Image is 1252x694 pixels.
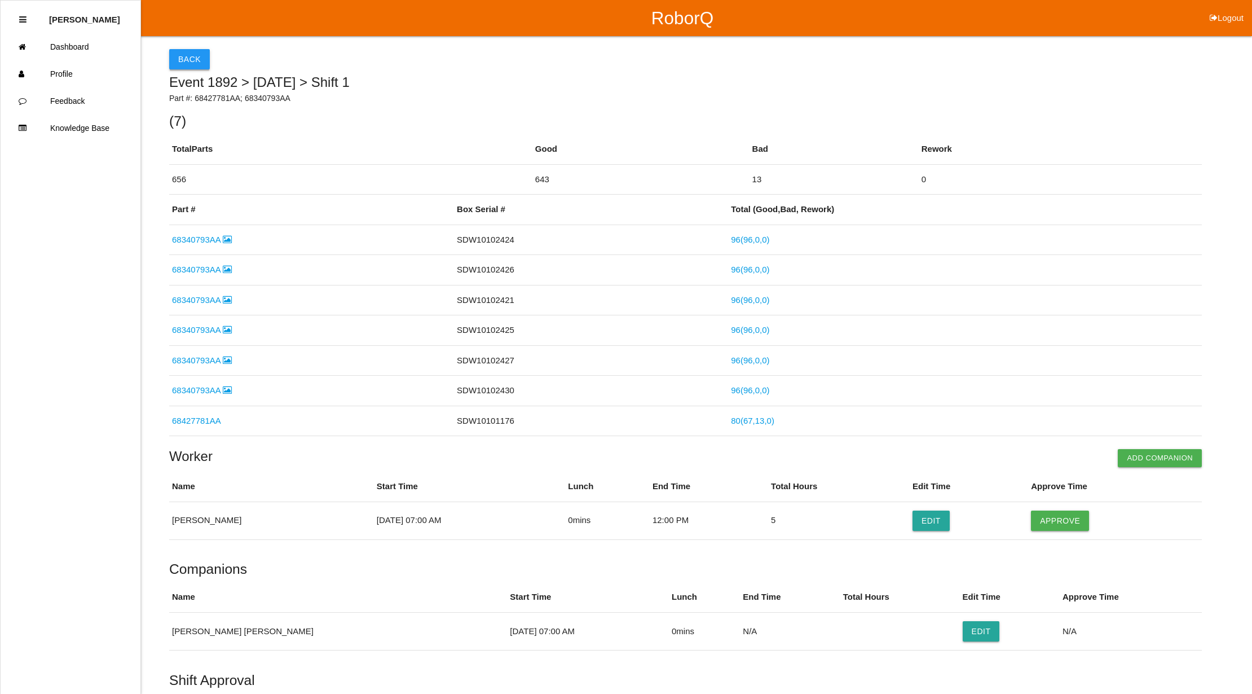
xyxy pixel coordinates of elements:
[731,355,769,365] a: 96(96,0,0)
[454,406,728,436] td: SDW10101176
[740,612,840,650] td: N/A
[669,582,740,612] th: Lunch
[169,113,1202,129] h5: ( 7 )
[960,582,1060,612] th: Edit Time
[750,134,919,164] th: Bad
[169,502,374,539] td: [PERSON_NAME]
[169,164,532,195] td: 656
[650,502,768,539] td: 12:00 PM
[1,33,140,60] a: Dashboard
[172,355,232,365] a: 68340793AA
[728,195,1202,225] th: Total ( Good , Bad , Rework)
[454,225,728,255] td: SDW10102424
[169,673,1202,688] h5: Shift Approval
[169,561,1202,577] h5: Companions
[454,376,728,406] td: SDW10102430
[1,115,140,142] a: Knowledge Base
[740,582,840,612] th: End Time
[454,255,728,285] td: SDW10102426
[172,295,232,305] a: 68340793AA
[565,502,650,539] td: 0 mins
[532,134,750,164] th: Good
[565,472,650,502] th: Lunch
[731,235,769,244] a: 96(96,0,0)
[912,511,950,531] button: Edit
[768,472,910,502] th: Total Hours
[532,164,750,195] td: 643
[731,295,769,305] a: 96(96,0,0)
[1060,582,1202,612] th: Approve Time
[374,472,565,502] th: Start Time
[169,582,507,612] th: Name
[19,6,27,33] div: Close
[223,235,232,244] i: Image Inside
[910,472,1028,502] th: Edit Time
[172,265,232,274] a: 68340793AA
[172,416,221,425] a: 68427781AA
[169,195,454,225] th: Part #
[454,345,728,376] td: SDW10102427
[731,385,769,395] a: 96(96,0,0)
[223,265,232,274] i: Image Inside
[223,356,232,364] i: Image Inside
[172,235,232,244] a: 68340793AA
[768,502,910,539] td: 5
[919,134,1202,164] th: Rework
[1,60,140,87] a: Profile
[169,612,507,650] td: [PERSON_NAME] [PERSON_NAME]
[669,612,740,650] td: 0 mins
[169,93,1202,104] p: Part #: 68427781AA; 68340793AA
[169,134,532,164] th: Total Parts
[1031,511,1089,531] button: Approve
[840,582,960,612] th: Total Hours
[454,285,728,315] td: SDW10102421
[169,472,374,502] th: Name
[169,49,210,69] button: Back
[1060,612,1202,650] td: N/A
[169,449,1202,464] h4: Worker
[169,75,1202,90] h5: Event 1892 > [DATE] > Shift 1
[507,612,669,650] td: [DATE] 07:00 AM
[172,385,232,395] a: 68340793AA
[223,296,232,304] i: Image Inside
[49,6,120,24] p: Diana Harris
[963,621,1000,642] button: Edit
[731,325,769,335] a: 96(96,0,0)
[731,416,774,425] a: 80(67,13,0)
[454,195,728,225] th: Box Serial #
[919,164,1202,195] td: 0
[454,315,728,346] td: SDW10102425
[731,265,769,274] a: 96(96,0,0)
[1028,472,1202,502] th: Approve Time
[650,472,768,502] th: End Time
[750,164,919,195] td: 13
[1,87,140,115] a: Feedback
[172,325,232,335] a: 68340793AA
[1118,449,1202,467] button: Add Companion
[223,326,232,334] i: Image Inside
[507,582,669,612] th: Start Time
[223,386,232,394] i: Image Inside
[374,502,565,539] td: [DATE] 07:00 AM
